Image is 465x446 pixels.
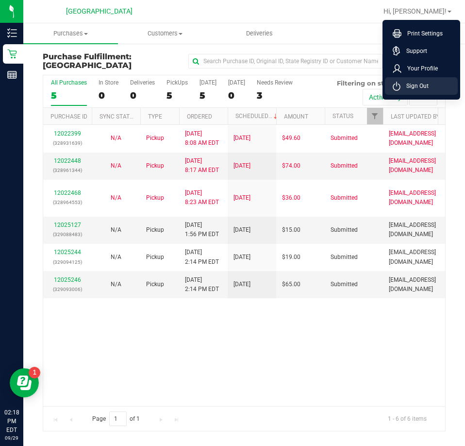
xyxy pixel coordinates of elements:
[185,221,219,239] span: [DATE] 1:56 PM EDT
[284,113,308,120] a: Amount
[212,23,307,44] a: Deliveries
[54,276,81,283] a: 12025246
[228,90,245,101] div: 0
[111,194,121,201] span: Not Applicable
[23,29,118,38] span: Purchases
[331,253,358,262] span: Submitted
[51,79,87,86] div: All Purchases
[199,79,216,86] div: [DATE]
[385,77,458,95] li: Sign Out
[49,285,86,294] p: (329093006)
[7,28,17,38] inline-svg: Inventory
[54,222,81,228] a: 12025127
[43,52,177,69] h3: Purchase Fulfillment:
[130,79,155,86] div: Deliveries
[401,64,438,73] span: Your Profile
[7,49,17,59] inline-svg: Retail
[111,225,121,235] button: N/A
[49,198,86,207] p: (328964553)
[111,254,121,260] span: Not Applicable
[66,7,133,16] span: [GEOGRAPHIC_DATA]
[233,29,286,38] span: Deliveries
[146,253,164,262] span: Pickup
[111,162,121,169] span: Not Applicable
[393,46,454,56] a: Support
[337,79,400,87] span: Filtering on status:
[367,108,383,124] a: Filter
[99,90,118,101] div: 0
[51,90,87,101] div: 5
[118,29,212,38] span: Customers
[282,161,300,171] span: $74.00
[54,130,81,137] a: 12022399
[111,134,121,143] button: N/A
[401,29,443,38] span: Print Settings
[111,135,121,141] span: Not Applicable
[228,79,245,86] div: [DATE]
[331,225,358,235] span: Submitted
[10,368,39,397] iframe: Resource center
[146,161,164,171] span: Pickup
[118,23,213,44] a: Customers
[185,156,219,175] span: [DATE] 8:17 AM EDT
[4,434,19,442] p: 09/29
[146,225,164,235] span: Pickup
[49,230,86,239] p: (329088483)
[49,138,86,148] p: (328931639)
[282,193,300,203] span: $36.00
[111,161,121,171] button: N/A
[257,90,293,101] div: 3
[331,193,358,203] span: Submitted
[54,189,81,196] a: 12022468
[282,134,300,143] span: $49.60
[185,248,219,266] span: [DATE] 2:14 PM EDT
[111,193,121,203] button: N/A
[282,253,300,262] span: $19.00
[166,79,188,86] div: PickUps
[4,408,19,434] p: 02:18 PM EDT
[7,70,17,80] inline-svg: Reports
[148,113,162,120] a: Type
[84,412,148,427] span: Page of 1
[363,89,408,105] button: Active only
[111,281,121,288] span: Not Applicable
[111,226,121,233] span: Not Applicable
[166,90,188,101] div: 5
[130,90,155,101] div: 0
[233,225,250,235] span: [DATE]
[235,113,280,120] a: Scheduled
[99,79,118,86] div: In Store
[332,113,353,120] a: Status
[146,134,164,143] span: Pickup
[331,280,358,289] span: Submitted
[50,113,87,120] a: Purchase ID
[331,134,358,143] span: Submitted
[233,161,250,171] span: [DATE]
[233,134,250,143] span: [DATE]
[188,54,382,69] input: Search Purchase ID, Original ID, State Registry ID or Customer Name...
[49,166,86,175] p: (328961344)
[233,280,250,289] span: [DATE]
[146,193,164,203] span: Pickup
[185,189,219,207] span: [DATE] 8:23 AM EDT
[391,113,440,120] a: Last Updated By
[199,90,216,101] div: 5
[54,249,81,256] a: 12025244
[49,257,86,267] p: (329094125)
[400,46,427,56] span: Support
[380,412,434,426] span: 1 - 6 of 6 items
[29,367,40,378] iframe: Resource center unread badge
[111,253,121,262] button: N/A
[23,23,118,44] a: Purchases
[282,280,300,289] span: $65.00
[185,129,219,148] span: [DATE] 8:08 AM EDT
[146,280,164,289] span: Pickup
[109,412,127,427] input: 1
[43,61,132,70] span: [GEOGRAPHIC_DATA]
[400,81,429,91] span: Sign Out
[233,253,250,262] span: [DATE]
[100,113,137,120] a: Sync Status
[282,225,300,235] span: $15.00
[233,193,250,203] span: [DATE]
